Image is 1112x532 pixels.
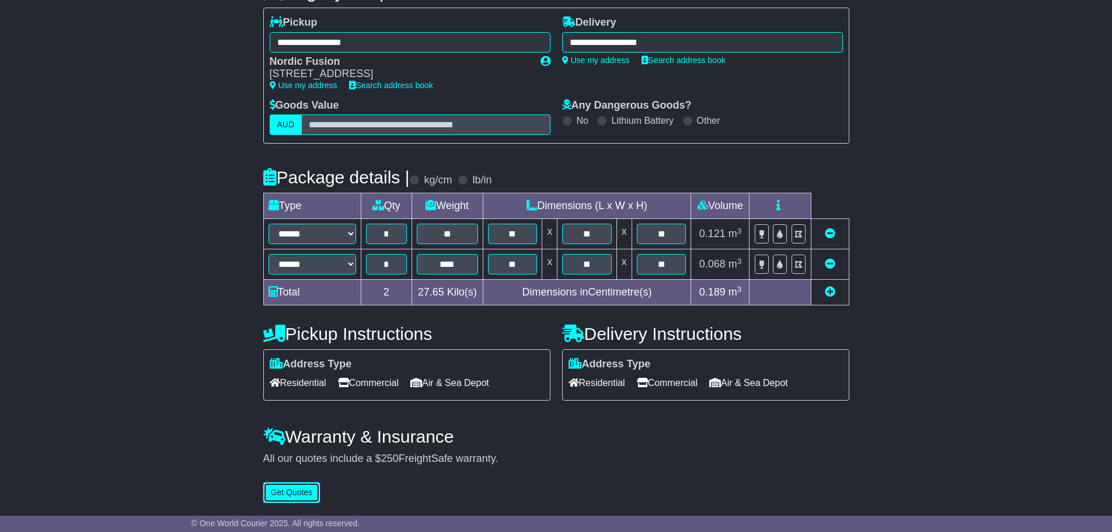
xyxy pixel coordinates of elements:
td: Type [263,193,361,219]
div: All our quotes include a $ FreightSafe warranty. [263,453,849,465]
label: Address Type [569,358,651,371]
td: Volume [691,193,750,219]
h4: Package details | [263,168,410,187]
div: [STREET_ADDRESS] [270,68,529,81]
a: Add new item [825,286,835,298]
span: Commercial [637,374,698,392]
label: Pickup [270,16,318,29]
span: Residential [270,374,326,392]
label: AUD [270,114,302,135]
td: x [616,219,632,249]
a: Use my address [562,55,630,65]
sup: 3 [737,257,742,266]
span: © One World Courier 2025. All rights reserved. [191,519,360,528]
a: Remove this item [825,258,835,270]
label: Any Dangerous Goods? [562,99,692,112]
td: Weight [412,193,483,219]
td: Total [263,280,361,305]
span: Commercial [338,374,399,392]
td: x [616,249,632,280]
label: No [577,115,588,126]
td: Dimensions (L x W x H) [483,193,691,219]
h4: Pickup Instructions [263,324,550,343]
span: 27.65 [418,286,444,298]
label: kg/cm [424,174,452,187]
label: Address Type [270,358,352,371]
span: 0.189 [699,286,726,298]
a: Use my address [270,81,337,90]
span: Air & Sea Depot [709,374,788,392]
a: Remove this item [825,228,835,239]
label: Goods Value [270,99,339,112]
td: Kilo(s) [412,280,483,305]
a: Search address book [349,81,433,90]
span: 0.121 [699,228,726,239]
td: Dimensions in Centimetre(s) [483,280,691,305]
span: Air & Sea Depot [410,374,489,392]
span: m [728,228,742,239]
a: Search address book [642,55,726,65]
span: m [728,258,742,270]
label: Delivery [562,16,616,29]
h4: Warranty & Insurance [263,427,849,446]
td: Qty [361,193,412,219]
button: Get Quotes [263,482,320,503]
td: x [542,249,557,280]
sup: 3 [737,285,742,294]
sup: 3 [737,227,742,235]
span: m [728,286,742,298]
label: Other [697,115,720,126]
td: 2 [361,280,412,305]
label: lb/in [472,174,491,187]
span: 250 [381,453,399,464]
h4: Delivery Instructions [562,324,849,343]
label: Lithium Battery [611,115,674,126]
span: Residential [569,374,625,392]
span: 0.068 [699,258,726,270]
td: x [542,219,557,249]
div: Nordic Fusion [270,55,529,68]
